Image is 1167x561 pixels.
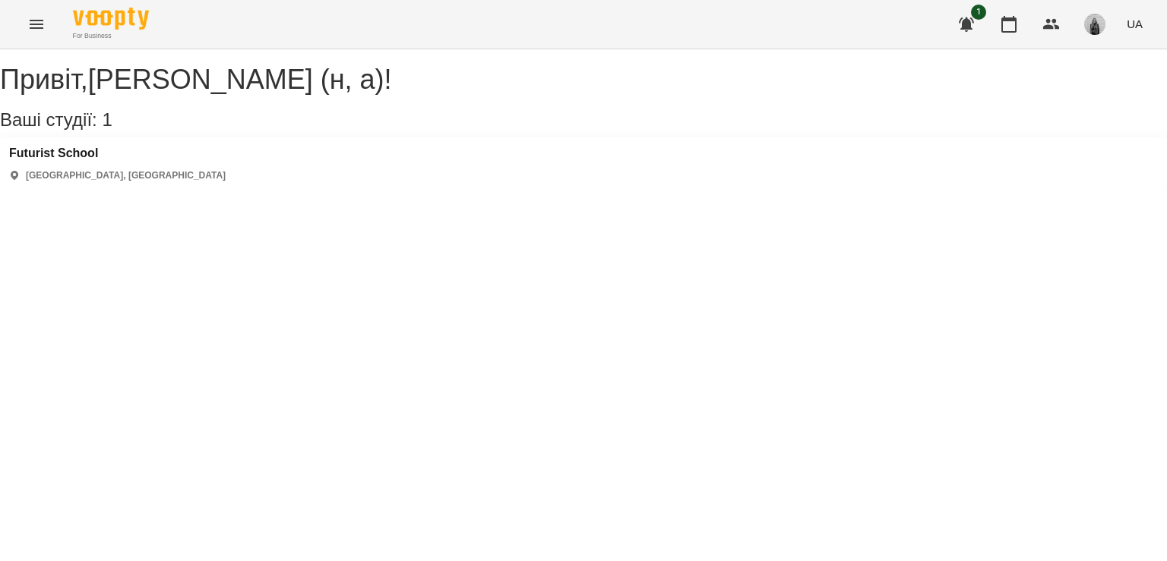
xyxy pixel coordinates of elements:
[18,6,55,43] button: Menu
[971,5,986,20] span: 1
[102,109,112,130] span: 1
[1084,14,1105,35] img: 465148d13846e22f7566a09ee851606a.jpeg
[1127,16,1143,32] span: UA
[73,8,149,30] img: Voopty Logo
[26,169,226,182] p: [GEOGRAPHIC_DATA], [GEOGRAPHIC_DATA]
[73,31,149,41] span: For Business
[9,147,226,160] a: Futurist School
[1121,10,1149,38] button: UA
